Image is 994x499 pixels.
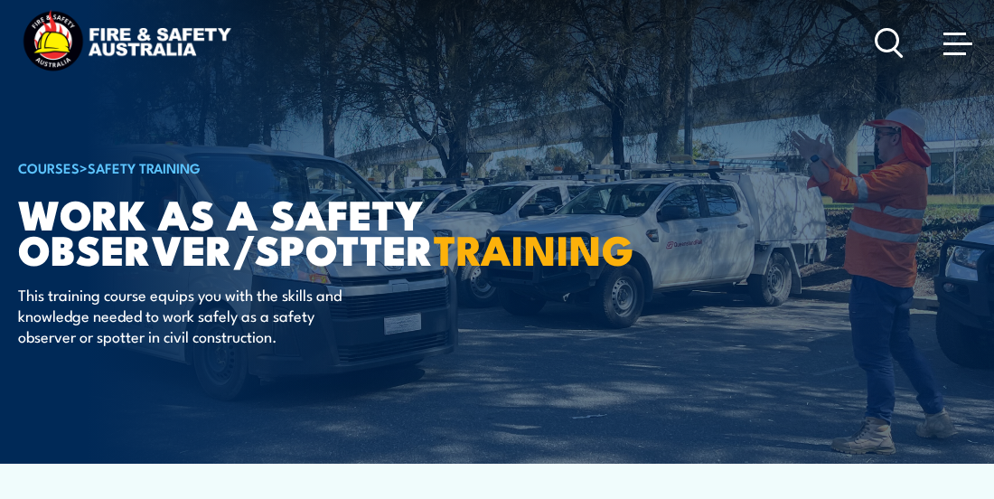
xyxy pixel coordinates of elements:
a: Safety Training [88,157,201,177]
h1: Work as a Safety Observer/Spotter [18,195,464,266]
strong: TRAINING [434,217,634,279]
h6: > [18,156,464,178]
a: COURSES [18,157,80,177]
p: This training course equips you with the skills and knowledge needed to work safely as a safety o... [18,284,348,347]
